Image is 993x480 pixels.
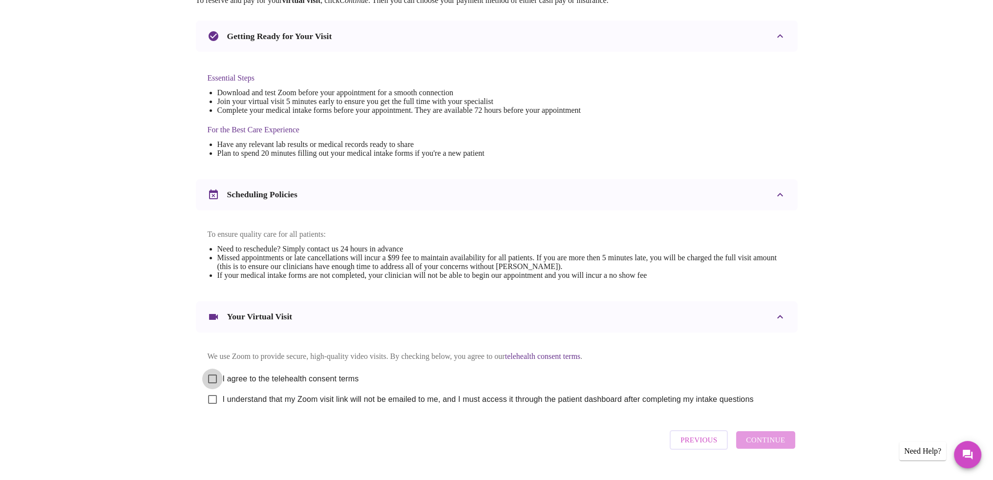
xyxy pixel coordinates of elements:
[208,352,786,361] p: We use Zoom to provide secure, high-quality video visits. By checking below, you agree to our .
[670,430,728,450] button: Previous
[208,74,581,83] h4: Essential Steps
[223,373,359,385] span: I agree to the telehealth consent terms
[196,301,798,333] div: Your Virtual Visit
[899,442,946,460] div: Need Help?
[217,140,581,149] li: Have any relevant lab results or medical records ready to share
[227,189,297,200] h3: Scheduling Policies
[217,97,581,106] li: Join your virtual visit 5 minutes early to ensure you get the full time with your specialist
[227,31,332,42] h3: Getting Ready for Your Visit
[227,312,293,322] h3: Your Virtual Visit
[954,441,981,468] button: Messages
[217,271,786,280] li: If your medical intake forms are not completed, your clinician will not be able to begin our appo...
[680,434,717,446] span: Previous
[223,394,754,405] span: I understand that my Zoom visit link will not be emailed to me, and I must access it through the ...
[217,149,581,158] li: Plan to spend 20 minutes filling out your medical intake forms if you're a new patient
[196,21,798,52] div: Getting Ready for Your Visit
[208,230,786,239] p: To ensure quality care for all patients:
[196,179,798,210] div: Scheduling Policies
[505,352,581,360] a: telehealth consent terms
[217,88,581,97] li: Download and test Zoom before your appointment for a smooth connection
[217,253,786,271] li: Missed appointments or late cancellations will incur a $99 fee to maintain availability for all p...
[208,125,581,134] h4: For the Best Care Experience
[217,245,786,253] li: Need to reschedule? Simply contact us 24 hours in advance
[217,106,581,115] li: Complete your medical intake forms before your appointment. They are available 72 hours before yo...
